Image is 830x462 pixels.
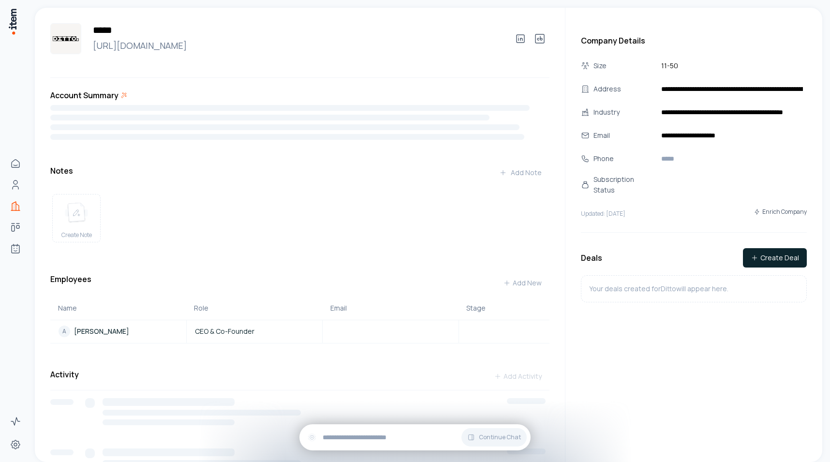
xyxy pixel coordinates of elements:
[593,84,655,94] div: Address
[6,239,25,258] a: Agents
[89,39,503,52] a: [URL][DOMAIN_NAME]
[499,168,542,178] div: Add Note
[194,303,314,313] div: Role
[581,35,807,46] h3: Company Details
[65,202,88,224] img: create note
[6,412,25,431] a: Activity
[754,203,807,221] button: Enrich Company
[581,252,602,264] h3: Deals
[58,303,178,313] div: Name
[50,273,91,293] h3: Employees
[61,231,92,239] span: Create Note
[50,23,81,54] img: Ditto
[6,196,25,216] a: Companies
[6,435,25,454] a: Settings
[593,130,655,141] div: Email
[50,369,79,380] h3: Activity
[491,163,549,182] button: Add Note
[59,326,70,337] div: A
[50,165,73,177] h3: Notes
[6,218,25,237] a: Deals
[589,283,728,294] p: Your deals created for Ditto will appear here.
[593,60,655,71] div: Size
[466,303,542,313] div: Stage
[50,89,119,101] h3: Account Summary
[6,175,25,194] a: People
[299,424,531,450] div: Continue Chat
[6,154,25,173] a: Home
[461,428,527,447] button: Continue Chat
[593,174,655,195] div: Subscription Status
[330,303,451,313] div: Email
[74,327,129,336] p: [PERSON_NAME]
[593,153,655,164] div: Phone
[52,194,101,242] button: create noteCreate Note
[743,248,807,268] button: Create Deal
[51,326,186,337] a: A[PERSON_NAME]
[495,273,549,293] button: Add New
[581,210,625,218] p: Updated: [DATE]
[187,327,322,336] a: CEO & Co-Founder
[8,8,17,35] img: Item Brain Logo
[479,433,521,441] span: Continue Chat
[195,327,254,336] span: CEO & Co-Founder
[593,107,655,118] div: Industry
